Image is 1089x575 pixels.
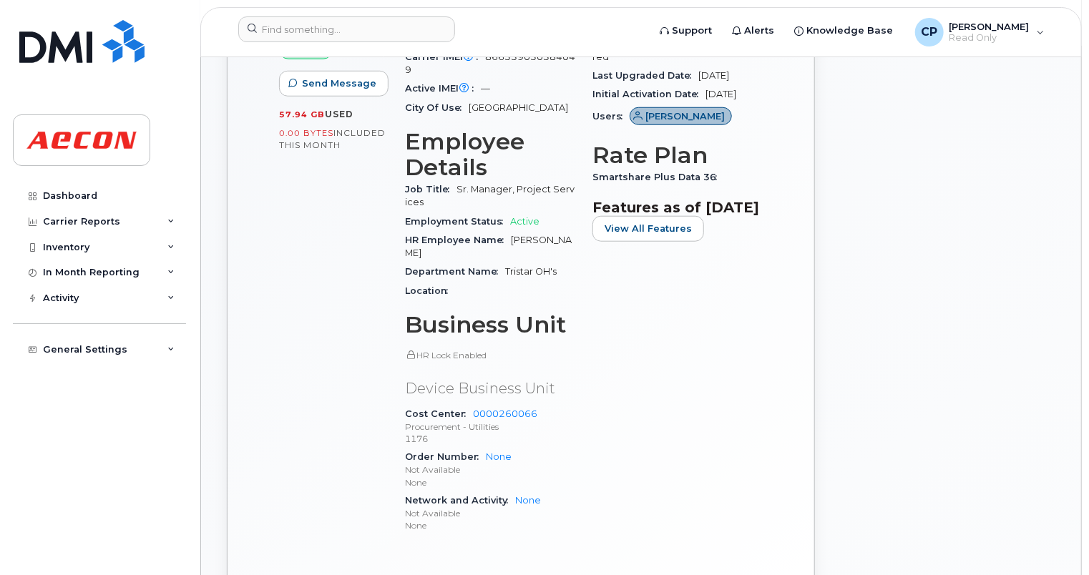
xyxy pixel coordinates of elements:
[325,109,353,119] span: used
[949,21,1030,32] span: [PERSON_NAME]
[469,102,568,113] span: [GEOGRAPHIC_DATA]
[405,285,455,296] span: Location
[650,16,723,45] a: Support
[481,83,490,94] span: —
[592,216,704,242] button: View All Features
[405,216,510,227] span: Employment Status
[405,235,511,245] span: HR Employee Name
[279,127,386,151] span: included this month
[405,184,575,207] span: Sr. Manager, Project Services
[646,109,726,123] span: [PERSON_NAME]
[592,39,763,62] span: Contract Expired
[905,18,1055,46] div: Christina Perioris
[785,16,904,45] a: Knowledge Base
[592,142,763,168] h3: Rate Plan
[302,77,376,90] span: Send Message
[238,16,455,42] input: Find something...
[505,266,557,277] span: Tristar OH's
[405,451,486,462] span: Order Number
[921,24,937,41] span: CP
[405,102,469,113] span: City Of Use
[405,129,575,180] h3: Employee Details
[486,451,512,462] a: None
[705,89,736,99] span: [DATE]
[592,89,705,99] span: Initial Activation Date
[807,24,894,38] span: Knowledge Base
[405,421,575,433] p: Procurement - Utilities
[405,495,515,506] span: Network and Activity
[405,476,575,488] p: None
[630,111,732,122] a: [PERSON_NAME]
[698,70,729,81] span: [DATE]
[279,71,389,97] button: Send Message
[515,495,541,506] a: None
[949,32,1030,44] span: Read Only
[405,507,575,519] p: Not Available
[592,199,763,216] h3: Features as of [DATE]
[592,111,630,122] span: Users
[605,222,692,235] span: View All Features
[745,24,775,38] span: Alerts
[405,312,575,338] h3: Business Unit
[405,433,575,445] p: 1176
[510,216,539,227] span: Active
[723,16,785,45] a: Alerts
[405,378,575,399] p: Device Business Unit
[405,519,575,531] p: None
[405,349,575,361] p: HR Lock Enabled
[279,128,333,138] span: 0.00 Bytes
[405,266,505,277] span: Department Name
[592,70,698,81] span: Last Upgraded Date
[673,24,713,38] span: Support
[405,83,481,94] span: Active IMEI
[592,172,724,182] span: Smartshare Plus Data 36
[405,184,456,195] span: Job Title
[405,51,485,62] span: Carrier IMEI
[405,408,473,419] span: Cost Center
[405,463,575,476] p: Not Available
[473,408,537,419] a: 0000260066
[279,109,325,119] span: 57.94 GB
